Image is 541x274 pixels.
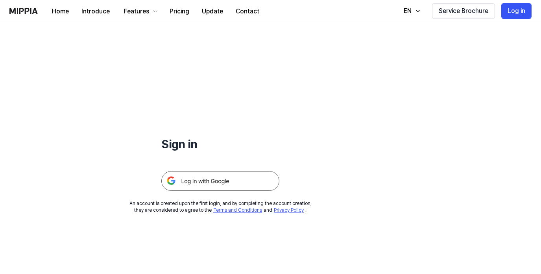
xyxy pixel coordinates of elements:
[116,4,163,19] button: Features
[196,4,229,19] button: Update
[161,171,279,191] img: 구글 로그인 버튼
[402,6,413,16] div: EN
[432,3,495,19] button: Service Brochure
[9,8,38,14] img: logo
[196,0,229,22] a: Update
[161,136,279,152] h1: Sign in
[129,200,312,214] div: An account is created upon the first login, and by completing the account creation, they are cons...
[229,4,266,19] button: Contact
[163,4,196,19] button: Pricing
[75,4,116,19] button: Introduce
[122,7,151,16] div: Features
[213,207,262,213] a: Terms and Conditions
[396,3,426,19] button: EN
[46,4,75,19] button: Home
[274,207,304,213] a: Privacy Policy
[501,3,532,19] button: Log in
